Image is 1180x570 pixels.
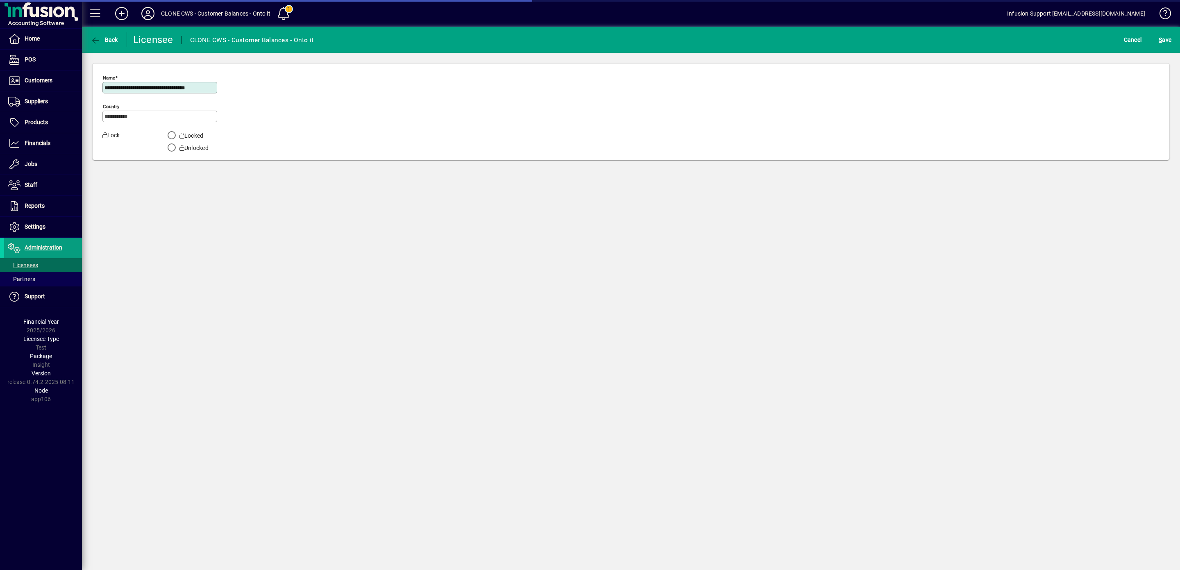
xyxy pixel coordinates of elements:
[4,217,82,237] a: Settings
[25,182,37,188] span: Staff
[25,56,36,63] span: POS
[103,75,115,81] mat-label: Name
[4,50,82,70] a: POS
[4,91,82,112] a: Suppliers
[4,112,82,133] a: Products
[32,370,51,377] span: Version
[1124,33,1142,46] span: Cancel
[23,336,59,342] span: Licensee Type
[25,202,45,209] span: Reports
[25,293,45,300] span: Support
[8,276,35,282] span: Partners
[1157,32,1173,47] button: Save
[88,32,120,47] button: Back
[4,272,82,286] a: Partners
[135,6,161,21] button: Profile
[91,36,118,43] span: Back
[4,133,82,154] a: Financials
[133,33,173,46] div: Licensee
[30,353,52,359] span: Package
[103,104,119,109] mat-label: Country
[178,144,209,152] label: Unlocked
[23,318,59,325] span: Financial Year
[4,258,82,272] a: Licensees
[4,175,82,195] a: Staff
[25,223,45,230] span: Settings
[1159,36,1162,43] span: S
[1007,7,1145,20] div: Infusion Support [EMAIL_ADDRESS][DOMAIN_NAME]
[34,387,48,394] span: Node
[1122,32,1144,47] button: Cancel
[4,196,82,216] a: Reports
[161,7,270,20] div: CLONE CWS - Customer Balances - Onto it
[25,161,37,167] span: Jobs
[96,131,149,152] label: Lock
[1153,2,1170,28] a: Knowledge Base
[4,154,82,175] a: Jobs
[4,286,82,307] a: Support
[82,32,127,47] app-page-header-button: Back
[25,140,50,146] span: Financials
[190,34,314,47] div: CLONE CWS - Customer Balances - Onto it
[25,98,48,104] span: Suppliers
[8,262,38,268] span: Licensees
[25,77,52,84] span: Customers
[1159,33,1171,46] span: ave
[109,6,135,21] button: Add
[25,244,62,251] span: Administration
[4,70,82,91] a: Customers
[25,35,40,42] span: Home
[4,29,82,49] a: Home
[25,119,48,125] span: Products
[178,132,204,140] label: Locked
